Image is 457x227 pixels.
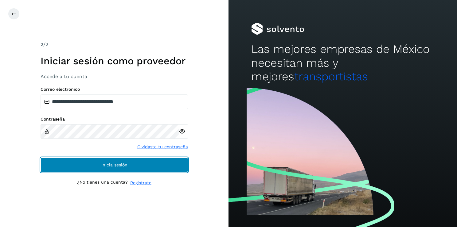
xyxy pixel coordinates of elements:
label: Contraseña [41,117,188,122]
div: /2 [41,41,188,48]
span: Inicia sesión [101,163,127,167]
label: Correo electrónico [41,87,188,92]
button: Inicia sesión [41,157,188,172]
p: ¿No tienes una cuenta? [77,180,128,186]
span: transportistas [294,70,368,83]
h1: Iniciar sesión como proveedor [41,55,188,67]
span: 2 [41,42,43,47]
a: Regístrate [130,180,151,186]
a: Olvidaste tu contraseña [137,144,188,150]
h3: Accede a tu cuenta [41,74,188,79]
h2: Las mejores empresas de México necesitan más y mejores [251,42,434,83]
